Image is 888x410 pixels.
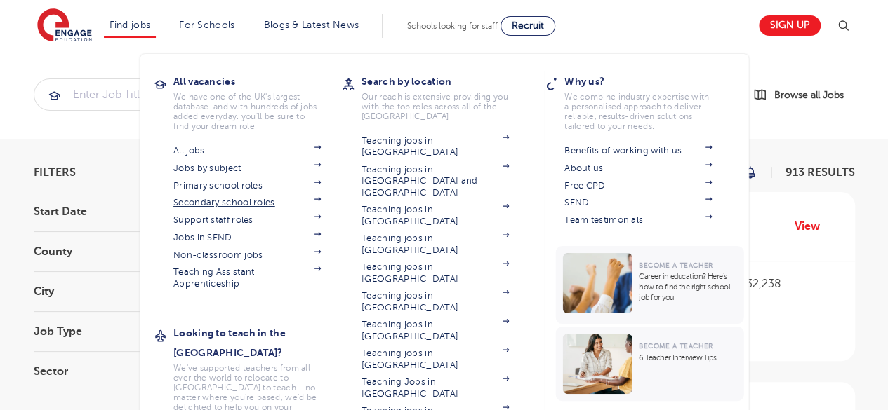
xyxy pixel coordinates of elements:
a: Teaching jobs in [GEOGRAPHIC_DATA] [362,204,509,227]
div: Submit [34,78,700,111]
h3: Job Type [34,326,188,337]
a: Jobs by subject [173,163,321,174]
span: Filters [34,167,76,178]
a: Sign up [759,15,821,36]
span: 913 RESULTS [786,166,855,179]
p: Our reach is extensive providing you with the top roles across all of the [GEOGRAPHIC_DATA] [362,92,509,121]
h3: Search by location [362,71,530,91]
a: Non-classroom jobs [173,250,321,261]
a: All vacanciesWe have one of the UK's largest database. and with hundreds of jobs added everyday. ... [173,71,342,131]
span: Become a Teacher [639,261,713,269]
a: Teaching jobs in [GEOGRAPHIC_DATA] [362,135,509,158]
a: Teaching jobs in [GEOGRAPHIC_DATA] [362,348,509,371]
h3: City [34,286,188,297]
a: Search by locationOur reach is extensive providing you with the top roles across all of the [GEOG... [362,71,530,121]
p: Secondary [689,303,840,320]
span: Schools looking for staff [407,21,498,31]
img: Engage Education [37,8,92,43]
a: Recruit [501,16,555,36]
p: 6 Teacher Interview Tips [639,353,736,363]
a: Teaching jobs in [GEOGRAPHIC_DATA] and [GEOGRAPHIC_DATA] [362,164,509,198]
p: We have one of the UK's largest database. and with hundreds of jobs added everyday. you'll be sur... [173,92,321,131]
span: Recruit [512,20,544,31]
a: For Schools [179,20,234,30]
a: Browse all Jobs [753,87,855,103]
a: Support staff roles [173,214,321,226]
p: Long Term [689,330,840,347]
a: Secondary school roles [173,197,321,208]
span: Browse all Jobs [774,87,844,103]
p: Career in education? Here’s how to find the right school job for you [639,271,736,303]
a: Teaching jobs in [GEOGRAPHIC_DATA] [362,290,509,313]
h3: Sector [34,366,188,377]
a: About us [564,163,712,174]
a: Team testimonials [564,214,712,226]
h3: Why us? [564,71,733,91]
a: Teaching Jobs in [GEOGRAPHIC_DATA] [362,376,509,399]
a: Become a Teacher6 Teacher Interview Tips [555,327,747,401]
a: All jobs [173,145,321,156]
a: Teaching jobs in [GEOGRAPHIC_DATA] [362,319,509,342]
a: Jobs in SEND [173,232,321,243]
a: Benefits of working with us [564,145,712,156]
a: Free CPD [564,180,712,191]
a: View [795,217,830,235]
span: Become a Teacher [639,342,713,350]
h3: County [34,246,188,257]
a: Primary school roles [173,180,321,191]
a: Blogs & Latest News [264,20,359,30]
p: We combine industry expertise with a personalised approach to deliver reliable, results-driven so... [564,92,712,131]
p: £27,252 - £32,238 [689,275,840,292]
h3: All vacancies [173,71,342,91]
a: Teaching jobs in [GEOGRAPHIC_DATA] [362,233,509,256]
h3: Start Date [34,206,188,217]
a: Teaching Assistant Apprenticeship [173,266,321,289]
a: Why us?We combine industry expertise with a personalised approach to deliver reliable, results-dr... [564,71,733,131]
a: Teaching jobs in [GEOGRAPHIC_DATA] [362,261,509,285]
h3: Looking to teach in the [GEOGRAPHIC_DATA]? [173,323,342,362]
a: SEND [564,197,712,208]
a: Find jobs [110,20,151,30]
a: Become a TeacherCareer in education? Here’s how to find the right school job for you [555,246,747,324]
